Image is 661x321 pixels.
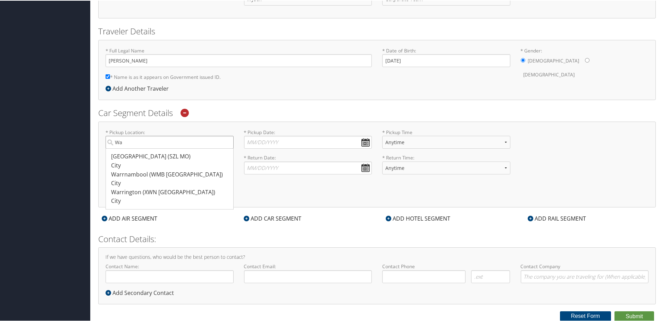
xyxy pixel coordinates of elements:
label: * Return Date: [244,154,372,173]
button: Reset Form [560,311,611,320]
label: Contact Phone [382,262,510,269]
input: * Return Date: [244,161,372,174]
h6: Additional Options: [106,180,649,184]
input: * Name is as it appears on Government issued ID. [106,74,110,78]
label: Contact Name: [106,262,234,282]
h2: Traveler Details [98,25,656,36]
label: * Pickup Time [382,128,510,154]
div: City [111,196,230,205]
div: ADD HOTEL SEGMENT [382,214,454,222]
div: Add Another Traveler [106,84,172,92]
div: Add Secondary Contact [106,288,177,296]
label: [DEMOGRAPHIC_DATA] [528,53,579,67]
input: Contact Name: [106,270,234,282]
label: Contact Email: [244,262,372,282]
div: ADD CAR SEGMENT [240,214,305,222]
div: ADD AIR SEGMENT [98,214,161,222]
input: * Date of Birth: [382,53,510,66]
input: Contact Email: [244,270,372,282]
label: Contact Company [521,262,649,282]
label: * Full Legal Name [106,47,372,66]
div: Warrnambool (WMB [GEOGRAPHIC_DATA]) [111,170,230,179]
input: Contact Company [521,270,649,282]
select: * Return Time: [382,161,510,174]
h5: * Denotes required field [106,195,649,199]
input: [GEOGRAPHIC_DATA] (SZL MO)CityWarrnambool (WMB [GEOGRAPHIC_DATA])CityWarrington (XWN [GEOGRAPHIC_... [106,135,234,148]
label: * Name is as it appears on Government issued ID. [106,70,221,83]
button: Submit [614,311,654,321]
label: * Gender: [521,47,649,81]
div: City [111,178,230,187]
input: .ext [471,270,510,282]
h2: Car Segment Details [98,106,656,118]
label: [DEMOGRAPHIC_DATA] [524,67,575,81]
label: * Date of Birth: [382,47,510,66]
h4: If we have questions, who would be the best person to contact? [106,254,649,259]
label: * Pickup Date: [244,128,372,148]
label: * Pickup Location: [106,128,234,148]
input: * Gender:[DEMOGRAPHIC_DATA][DEMOGRAPHIC_DATA] [521,57,525,62]
h2: Contact Details: [98,232,656,244]
div: City [111,160,230,170]
input: * Full Legal Name [106,53,372,66]
select: * Pickup Time [382,135,510,148]
div: [GEOGRAPHIC_DATA] (SZL MO) [111,151,230,160]
div: Warrington (XWN [GEOGRAPHIC_DATA]) [111,187,230,196]
input: * Pickup Date: [244,135,372,148]
div: ADD RAIL SEGMENT [524,214,589,222]
label: * Return Time: [382,154,510,179]
input: * Gender:[DEMOGRAPHIC_DATA][DEMOGRAPHIC_DATA] [585,57,589,62]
